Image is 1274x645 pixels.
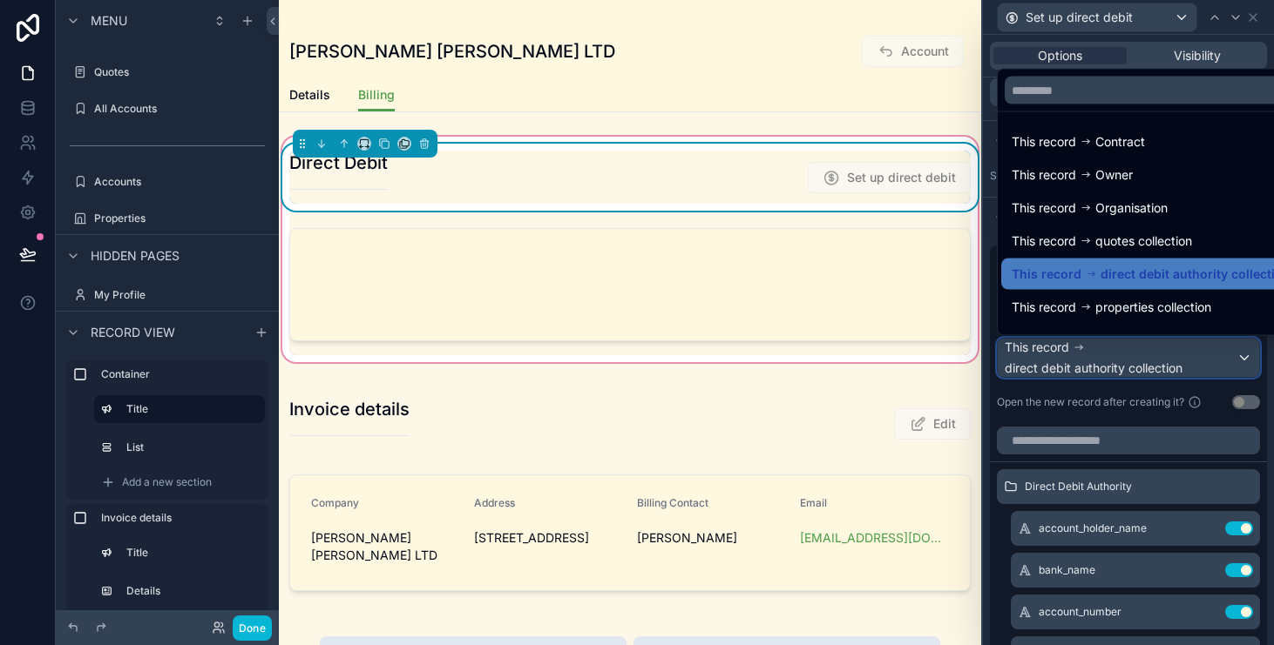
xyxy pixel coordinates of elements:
[122,475,212,489] span: Add a new section
[66,95,268,123] a: All Accounts
[101,367,261,381] label: Container
[1012,264,1081,285] span: This record
[289,39,615,64] h1: [PERSON_NAME] [PERSON_NAME] LTD
[233,615,272,641] button: Done
[1095,131,1145,152] span: Contract
[289,79,330,114] a: Details
[94,102,265,116] label: All Accounts
[66,281,268,309] a: My Profile
[56,353,279,610] div: scrollable content
[101,511,261,525] label: Invoice details
[1095,165,1133,185] span: Owner
[1012,198,1076,218] span: This record
[94,288,265,302] label: My Profile
[66,58,268,86] a: Quotes
[91,12,127,30] span: Menu
[94,65,265,79] label: Quotes
[1095,330,1193,351] span: payment method
[91,247,180,265] span: Hidden pages
[1095,198,1168,218] span: Organisation
[289,86,330,104] span: Details
[126,584,258,598] label: Details
[1012,330,1076,351] span: This record
[94,175,265,189] label: Accounts
[91,323,175,340] span: Record view
[1012,165,1076,185] span: This record
[289,151,388,175] h1: Direct Debit
[1012,231,1076,252] span: This record
[358,86,395,104] span: Billing
[126,402,251,416] label: Title
[66,168,268,196] a: Accounts
[126,440,258,454] label: List
[1012,131,1076,152] span: This record
[1012,297,1076,318] span: This record
[1095,297,1211,318] span: properties collection
[66,205,268,232] a: Properties
[94,212,265,225] label: Properties
[1095,231,1192,252] span: quotes collection
[126,546,258,560] label: Title
[358,79,395,112] a: Billing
